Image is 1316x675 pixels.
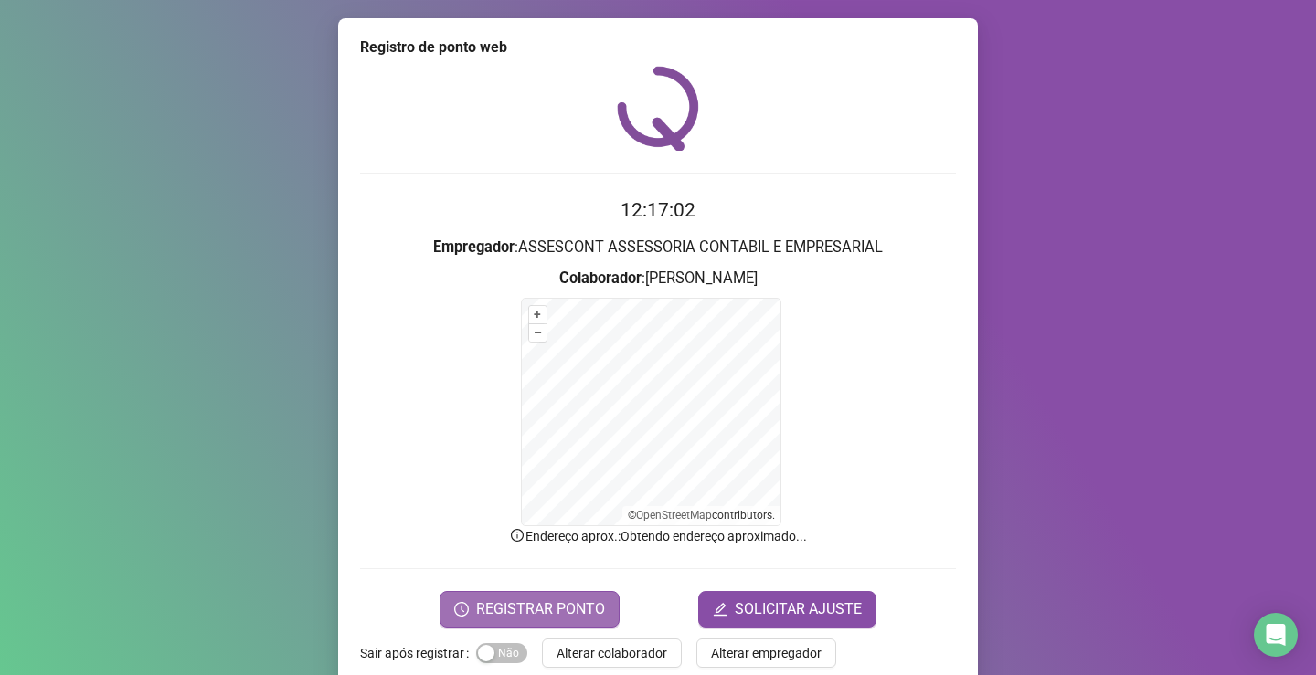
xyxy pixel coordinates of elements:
[529,324,547,342] button: –
[559,269,642,287] strong: Colaborador
[1254,613,1298,657] div: Open Intercom Messenger
[509,527,525,543] span: info-circle
[360,267,956,290] h3: : [PERSON_NAME]
[621,199,695,221] time: 12:17:02
[360,236,956,259] h3: : ASSESCONT ASSESSORIA CONTABIL E EMPRESARIAL
[433,238,515,256] strong: Empregador
[696,638,836,668] button: Alterar empregador
[360,526,956,546] p: Endereço aprox. : Obtendo endereço aproximado...
[711,643,822,663] span: Alterar empregador
[454,602,469,617] span: clock-circle
[360,638,476,668] label: Sair após registrar
[529,306,547,323] button: +
[617,66,699,151] img: QRPoint
[628,509,775,522] li: © contributors.
[440,591,620,628] button: REGISTRAR PONTO
[698,591,876,628] button: editSOLICITAR AJUSTE
[542,638,682,668] button: Alterar colaborador
[636,509,712,522] a: OpenStreetMap
[360,37,956,58] div: Registro de ponto web
[735,598,862,620] span: SOLICITAR AJUSTE
[557,643,667,663] span: Alterar colaborador
[476,598,605,620] span: REGISTRAR PONTO
[713,602,727,617] span: edit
